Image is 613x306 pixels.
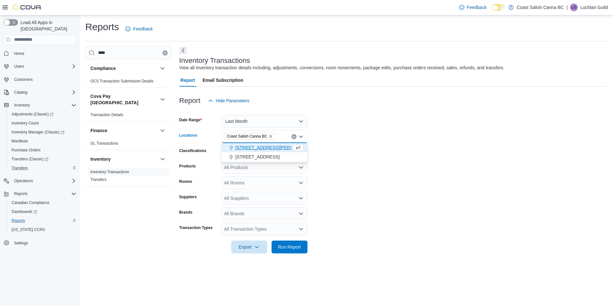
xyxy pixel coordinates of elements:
a: Transfers [90,177,106,182]
span: Transaction Details [90,112,123,117]
span: Transfers [9,164,76,172]
button: Manifests [6,137,79,146]
a: Customers [12,76,35,83]
span: [STREET_ADDRESS] [235,154,280,160]
span: Purchase Orders [9,146,76,154]
span: Users [12,63,76,70]
span: Load All Apps in [GEOGRAPHIC_DATA] [18,19,76,32]
a: Manifests [9,137,30,145]
span: Home [14,51,24,56]
button: Canadian Compliance [6,198,79,207]
h1: Reports [85,21,119,33]
button: Compliance [90,65,157,72]
a: Reports [9,217,28,225]
span: Transfers (Classic) [12,157,48,162]
a: Dashboards [9,208,40,216]
label: Date Range [179,117,202,123]
span: [STREET_ADDRESS][PERSON_NAME] [235,144,317,151]
h3: Inventory [90,156,111,162]
div: Choose from the following options [222,143,307,162]
button: Reports [1,189,79,198]
button: Inventory [90,156,157,162]
span: Inventory Manager (Classic) [9,128,76,136]
button: Users [12,63,27,70]
nav: Complex example [4,46,76,264]
a: Feedback [123,22,155,35]
span: Settings [14,241,28,246]
a: Transfers (Classic) [6,155,79,164]
button: Operations [12,177,36,185]
span: LG [571,4,576,11]
span: Catalog [12,89,76,96]
span: Users [14,64,24,69]
div: Inventory [85,168,172,186]
h3: Report [179,97,200,105]
span: Washington CCRS [9,226,76,234]
h3: Inventory Transactions [179,57,250,64]
button: Open list of options [298,211,304,216]
p: Coast Salish Canna BC [517,4,564,11]
button: Clear input [291,134,297,139]
div: Lochlan Guild [570,4,578,11]
span: Purchase Orders [12,148,41,153]
span: Inventory Manager (Classic) [12,130,64,135]
label: Rooms [179,179,192,184]
button: Reports [12,190,30,198]
button: Clear input [163,50,168,55]
span: Catalog [14,90,27,95]
a: Inventory Count [9,119,41,127]
label: Suppliers [179,194,197,200]
span: Inventory Count [12,121,39,126]
button: Catalog [1,88,79,97]
h3: Compliance [90,65,116,72]
a: Adjustments (Classic) [6,110,79,119]
span: Canadian Compliance [12,200,49,205]
h3: Finance [90,127,107,134]
a: [US_STATE] CCRS [9,226,47,234]
button: Next [179,47,187,54]
label: Brands [179,210,192,215]
button: Open list of options [298,165,304,170]
button: Customers [1,75,79,84]
h3: Cova Pay [GEOGRAPHIC_DATA] [90,93,157,106]
button: Users [1,62,79,71]
a: Transaction Details [90,113,123,117]
button: Inventory [12,101,32,109]
button: Open list of options [298,226,304,232]
a: Inventory Manager (Classic) [6,128,79,137]
button: Finance [90,127,157,134]
span: Feedback [467,4,486,11]
span: Coast Salish Canna BC [227,133,267,140]
span: [US_STATE] CCRS [12,227,45,232]
span: Operations [12,177,76,185]
span: Dashboards [12,209,37,214]
button: Run Report [272,241,307,253]
button: Open list of options [298,196,304,201]
button: Cova Pay [GEOGRAPHIC_DATA] [159,96,166,103]
span: Inventory Count [9,119,76,127]
span: Manifests [9,137,76,145]
button: Inventory [159,155,166,163]
a: Transfers [9,164,30,172]
button: [STREET_ADDRESS] [222,152,307,162]
label: Products [179,164,196,169]
span: Operations [14,178,33,183]
a: Transfers (Classic) [9,155,51,163]
span: Home [12,49,76,57]
button: Purchase Orders [6,146,79,155]
span: Manifests [12,139,28,144]
a: Dashboards [6,207,79,216]
span: Coast Salish Canna BC [224,133,275,140]
button: Inventory [1,101,79,110]
span: OCS Transaction Submission Details [90,79,154,84]
a: GL Transactions [90,141,118,146]
span: Canadian Compliance [9,199,76,207]
div: View all inventory transaction details including, adjustments, conversions, room movements, packa... [179,64,504,71]
button: Settings [1,238,79,247]
a: Adjustments (Classic) [9,110,56,118]
label: Classifications [179,148,206,153]
span: Customers [12,75,76,83]
a: Inventory Manager (Classic) [9,128,67,136]
span: Adjustments (Classic) [9,110,76,118]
